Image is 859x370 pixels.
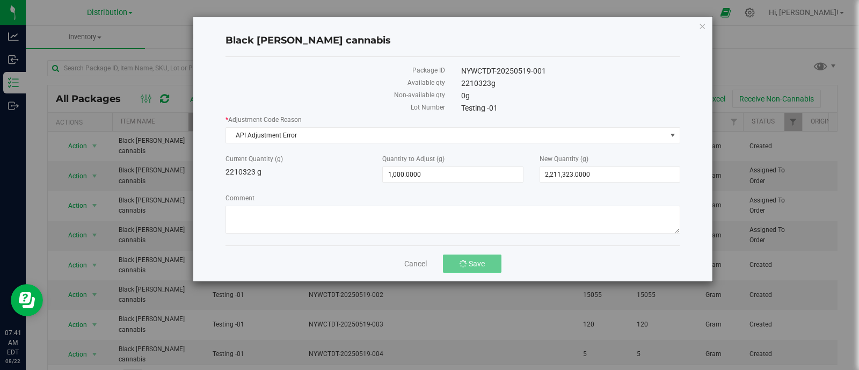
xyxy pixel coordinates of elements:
[225,154,366,164] label: Current Quantity (g)
[666,128,680,143] span: select
[469,259,485,268] span: Save
[225,78,445,88] label: Available qty
[225,168,261,176] span: 2210323 g
[465,91,470,100] span: g
[443,255,501,273] button: Save
[540,167,680,182] input: 2,211,323.0000
[382,154,523,164] label: Quantity to Adjust (g)
[453,66,689,77] div: NYWCTDT-20250519-001
[383,167,522,182] input: 1,000.0000
[453,103,689,114] div: Testing -01
[461,91,470,100] span: 0
[225,34,680,48] h4: Black [PERSON_NAME] cannabis
[225,115,680,125] label: Adjustment Code Reason
[225,193,680,203] label: Comment
[491,79,496,88] span: g
[225,66,445,75] label: Package ID
[11,284,43,316] iframe: Resource center
[404,258,427,269] a: Cancel
[225,103,445,112] label: Lot Number
[226,128,666,143] span: API Adjustment Error
[225,90,445,100] label: Non-available qty
[461,79,496,88] span: 2210323
[540,154,680,164] label: New Quantity (g)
